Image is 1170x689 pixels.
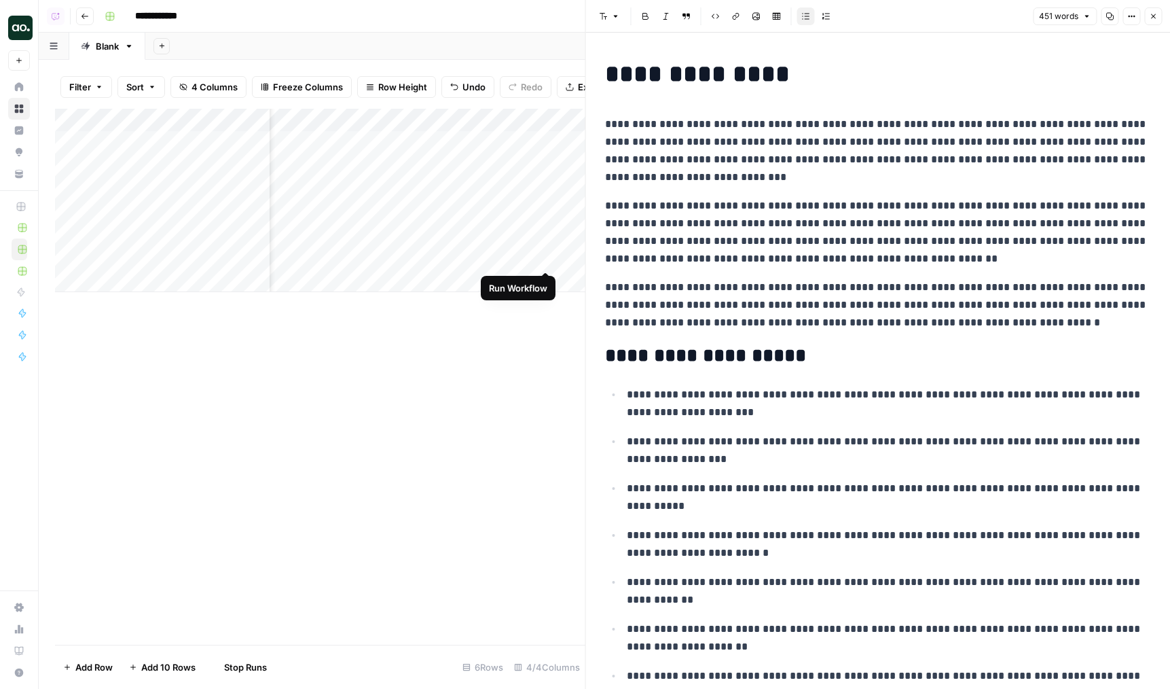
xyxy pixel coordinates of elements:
[378,80,427,94] span: Row Height
[500,76,551,98] button: Redo
[170,76,246,98] button: 4 Columns
[8,98,30,120] a: Browse
[8,640,30,662] a: Learning Hub
[457,656,509,678] div: 6 Rows
[8,16,33,40] img: Dillon Test Logo
[462,80,486,94] span: Undo
[60,76,112,98] button: Filter
[141,660,196,674] span: Add 10 Rows
[224,660,267,674] span: Stop Runs
[117,76,165,98] button: Sort
[273,80,343,94] span: Freeze Columns
[8,597,30,618] a: Settings
[69,33,145,60] a: Blank
[441,76,494,98] button: Undo
[204,656,275,678] button: Stop Runs
[8,618,30,640] a: Usage
[8,163,30,185] a: Your Data
[509,656,585,678] div: 4/4 Columns
[521,80,543,94] span: Redo
[8,120,30,141] a: Insights
[8,662,30,684] button: Help + Support
[578,80,626,94] span: Export CSV
[121,656,204,678] button: Add 10 Rows
[252,76,352,98] button: Freeze Columns
[8,11,30,45] button: Workspace: Dillon Test
[69,80,91,94] span: Filter
[126,80,144,94] span: Sort
[191,80,238,94] span: 4 Columns
[1033,7,1097,25] button: 451 words
[75,660,113,674] span: Add Row
[357,76,436,98] button: Row Height
[55,656,121,678] button: Add Row
[8,76,30,98] a: Home
[96,39,119,53] div: Blank
[557,76,635,98] button: Export CSV
[1039,10,1078,22] span: 451 words
[8,141,30,163] a: Opportunities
